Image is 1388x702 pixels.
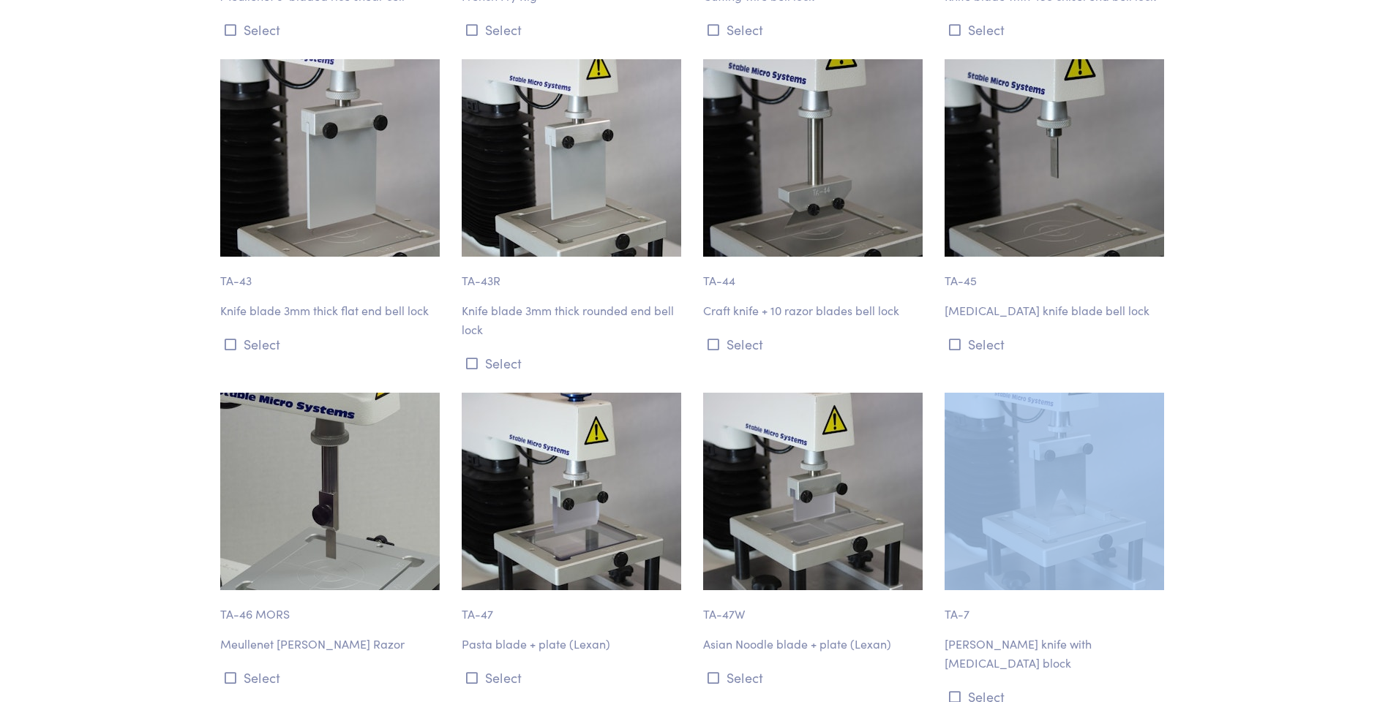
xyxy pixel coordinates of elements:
[945,257,1168,290] p: TA-45
[703,635,927,654] p: Asian Noodle blade + plate (Lexan)
[703,665,927,690] button: Select
[462,635,686,654] p: Pasta blade + plate (Lexan)
[462,301,686,339] p: Knife blade 3mm thick rounded end bell lock
[945,590,1168,624] p: TA-7
[703,332,927,356] button: Select
[462,18,686,42] button: Select
[220,301,444,320] p: Knife blade 3mm thick flat end bell lock
[462,257,686,290] p: TA-43R
[945,635,1168,672] p: [PERSON_NAME] knife with [MEDICAL_DATA] block
[220,18,444,42] button: Select
[220,635,444,654] p: Meullenet [PERSON_NAME] Razor
[945,393,1164,590] img: ta-7_warner-brtzler-blade.jpg
[945,59,1164,257] img: ta-45_incisor-blade2.jpg
[462,59,681,257] img: ta-43r_rounded-blade.jpg
[462,351,686,375] button: Select
[220,665,444,690] button: Select
[703,59,923,257] img: ta-44_craft-knife.jpg
[703,393,923,590] img: ta-47w-asian-noodle-blade-plate.jpg
[703,257,927,290] p: TA-44
[462,665,686,690] button: Select
[703,18,927,42] button: Select
[703,301,927,320] p: Craft knife + 10 razor blades bell lock
[945,332,1168,356] button: Select
[945,301,1168,320] p: [MEDICAL_DATA] knife blade bell lock
[220,393,440,590] img: ta-46mors.jpg
[220,257,444,290] p: TA-43
[220,59,440,257] img: ta-43_flat-blade.jpg
[703,590,927,624] p: TA-47W
[945,18,1168,42] button: Select
[220,590,444,624] p: TA-46 MORS
[462,393,681,590] img: ta-47_pasta-blade-plate.jpg
[220,332,444,356] button: Select
[462,590,686,624] p: TA-47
